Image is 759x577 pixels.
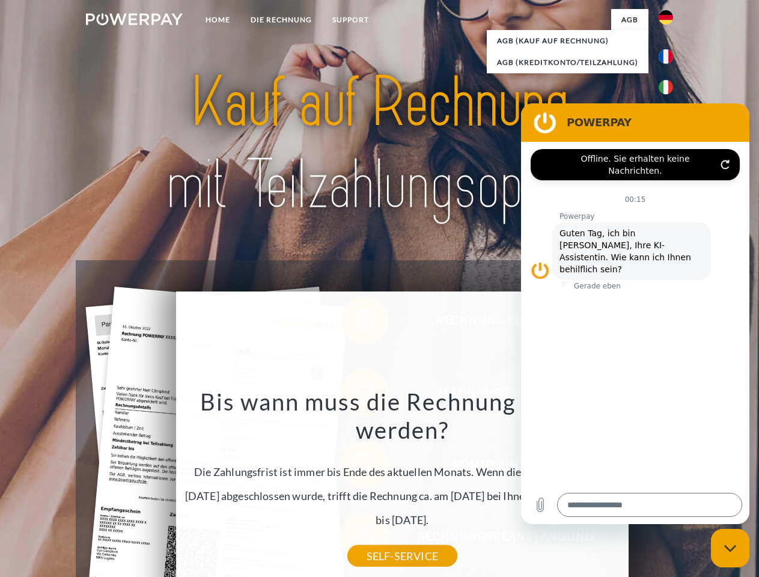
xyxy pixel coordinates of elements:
iframe: Schaltfläche zum Öffnen des Messaging-Fensters; Konversation läuft [711,529,749,567]
a: SELF-SERVICE [347,545,457,567]
img: logo-powerpay-white.svg [86,13,183,25]
img: it [659,80,673,94]
a: AGB (Kreditkonto/Teilzahlung) [487,52,648,73]
a: Home [195,9,240,31]
a: DIE RECHNUNG [240,9,322,31]
iframe: Messaging-Fenster [521,103,749,524]
h3: Bis wann muss die Rechnung bezahlt werden? [183,387,621,445]
div: Die Zahlungsfrist ist immer bis Ende des aktuellen Monats. Wenn die Bestellung z.B. am [DATE] abg... [183,387,621,556]
a: SUPPORT [322,9,379,31]
img: title-powerpay_de.svg [115,58,644,230]
a: agb [611,9,648,31]
img: de [659,10,673,25]
a: AGB (Kauf auf Rechnung) [487,30,648,52]
img: fr [659,49,673,64]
